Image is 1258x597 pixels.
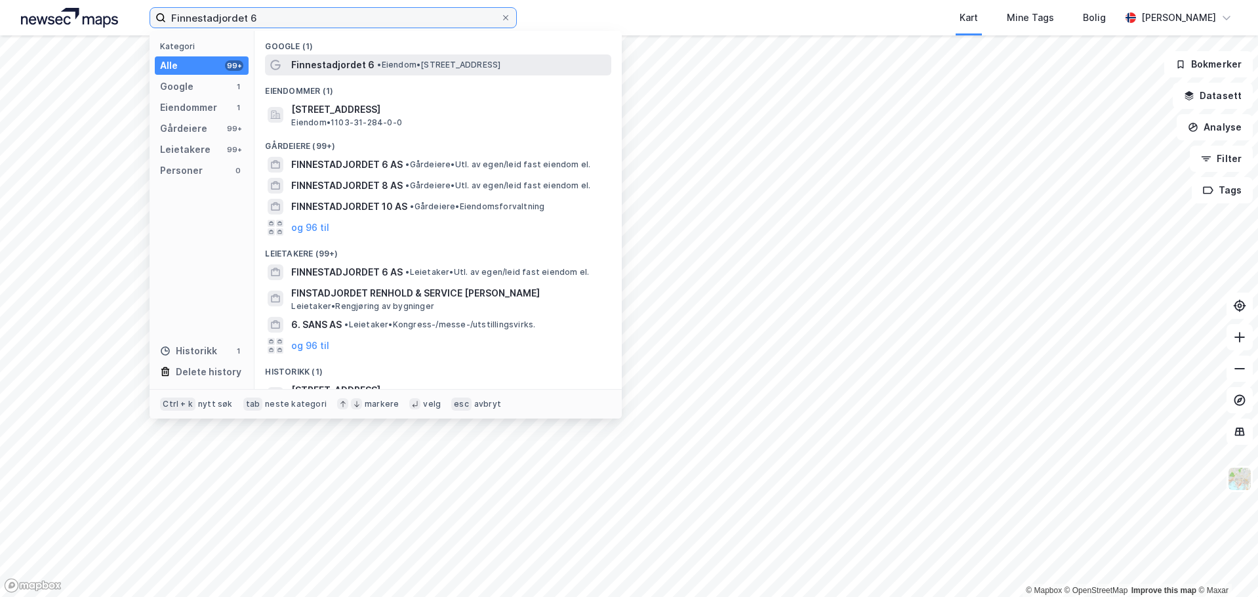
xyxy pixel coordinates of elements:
[291,102,606,117] span: [STREET_ADDRESS]
[405,180,590,191] span: Gårdeiere • Utl. av egen/leid fast eiendom el.
[265,399,327,409] div: neste kategori
[166,8,500,28] input: Søk på adresse, matrikkel, gårdeiere, leietakere eller personer
[405,159,409,169] span: •
[1164,51,1253,77] button: Bokmerker
[405,180,409,190] span: •
[1026,586,1062,595] a: Mapbox
[291,199,407,215] span: FINNESTADJORDET 10 AS
[1007,10,1054,26] div: Mine Tags
[1227,466,1252,491] img: Z
[291,264,403,280] span: FINNESTADJORDET 6 AS
[1177,114,1253,140] button: Analyse
[1192,534,1258,597] div: Kontrollprogram for chat
[160,100,217,115] div: Eiendommer
[225,123,243,134] div: 99+
[21,8,118,28] img: logo.a4113a55bc3d86da70a041830d287a7e.svg
[410,201,414,211] span: •
[233,81,243,92] div: 1
[291,220,329,236] button: og 96 til
[474,399,501,409] div: avbryt
[254,356,622,380] div: Historikk (1)
[225,144,243,155] div: 99+
[243,398,263,411] div: tab
[4,578,62,593] a: Mapbox homepage
[198,399,233,409] div: nytt søk
[225,60,243,71] div: 99+
[344,319,348,329] span: •
[233,346,243,356] div: 1
[1141,10,1216,26] div: [PERSON_NAME]
[291,338,329,354] button: og 96 til
[233,102,243,113] div: 1
[365,399,399,409] div: markere
[160,121,207,136] div: Gårdeiere
[160,142,211,157] div: Leietakere
[291,178,403,194] span: FINNESTADJORDET 8 AS
[160,79,193,94] div: Google
[377,60,500,70] span: Eiendom • [STREET_ADDRESS]
[254,75,622,99] div: Eiendommer (1)
[405,267,589,278] span: Leietaker • Utl. av egen/leid fast eiendom el.
[1131,586,1196,595] a: Improve this map
[254,31,622,54] div: Google (1)
[291,157,403,173] span: FINNESTADJORDET 6 AS
[160,58,178,73] div: Alle
[405,267,409,277] span: •
[291,382,606,398] span: [STREET_ADDRESS]
[160,163,203,178] div: Personer
[291,301,434,312] span: Leietaker • Rengjøring av bygninger
[160,41,249,51] div: Kategori
[291,57,375,73] span: Finnestadjordet 6
[1173,83,1253,109] button: Datasett
[451,398,472,411] div: esc
[291,117,402,128] span: Eiendom • 1103-31-284-0-0
[233,165,243,176] div: 0
[1065,586,1128,595] a: OpenStreetMap
[254,131,622,154] div: Gårdeiere (99+)
[1192,534,1258,597] iframe: Chat Widget
[960,10,978,26] div: Kart
[176,364,241,380] div: Delete history
[1190,146,1253,172] button: Filter
[291,317,342,333] span: 6. SANS AS
[160,343,217,359] div: Historikk
[377,60,381,70] span: •
[423,399,441,409] div: velg
[410,201,544,212] span: Gårdeiere • Eiendomsforvaltning
[344,319,535,330] span: Leietaker • Kongress-/messe-/utstillingsvirks.
[405,159,590,170] span: Gårdeiere • Utl. av egen/leid fast eiendom el.
[160,398,195,411] div: Ctrl + k
[254,238,622,262] div: Leietakere (99+)
[1192,177,1253,203] button: Tags
[291,285,606,301] span: FINSTADJORDET RENHOLD & SERVICE [PERSON_NAME]
[1083,10,1106,26] div: Bolig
